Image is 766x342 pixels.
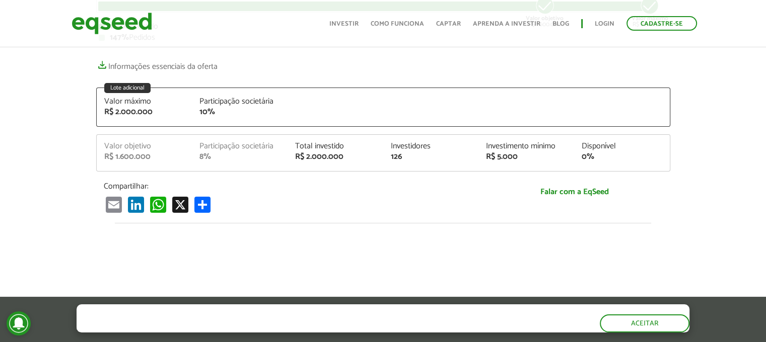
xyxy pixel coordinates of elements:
[104,196,124,213] a: Email
[199,142,280,150] div: Participação societária
[104,108,185,116] div: R$ 2.000.000
[126,196,146,213] a: LinkedIn
[486,153,567,161] div: R$ 5.000
[626,16,697,31] a: Cadastre-se
[104,142,185,150] div: Valor objetivo
[595,21,614,27] a: Login
[600,314,689,332] button: Aceitar
[72,10,152,37] img: EqSeed
[170,196,190,213] a: X
[473,21,540,27] a: Aprenda a investir
[390,142,471,150] div: Investidores
[192,196,213,213] a: Compartilhar
[486,182,663,202] a: Falar com a EqSeed
[148,196,168,213] a: WhatsApp
[436,21,461,27] a: Captar
[199,98,280,106] div: Participação societária
[552,21,569,27] a: Blog
[104,182,471,191] p: Compartilhar:
[295,153,376,161] div: R$ 2.000.000
[199,153,280,161] div: 8%
[77,304,441,320] h5: O site da EqSeed utiliza cookies para melhorar sua navegação.
[582,153,662,161] div: 0%
[295,142,376,150] div: Total investido
[390,153,471,161] div: 126
[329,21,359,27] a: Investir
[104,83,151,93] div: Lote adicional
[77,322,441,332] p: Ao clicar em "aceitar", você aceita nossa .
[582,142,662,150] div: Disponível
[199,108,280,116] div: 10%
[486,142,567,150] div: Investimento mínimo
[371,21,424,27] a: Como funciona
[104,153,185,161] div: R$ 1.600.000
[104,98,185,106] div: Valor máximo
[210,323,326,332] a: política de privacidade e de cookies
[96,57,218,71] a: Informações essenciais da oferta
